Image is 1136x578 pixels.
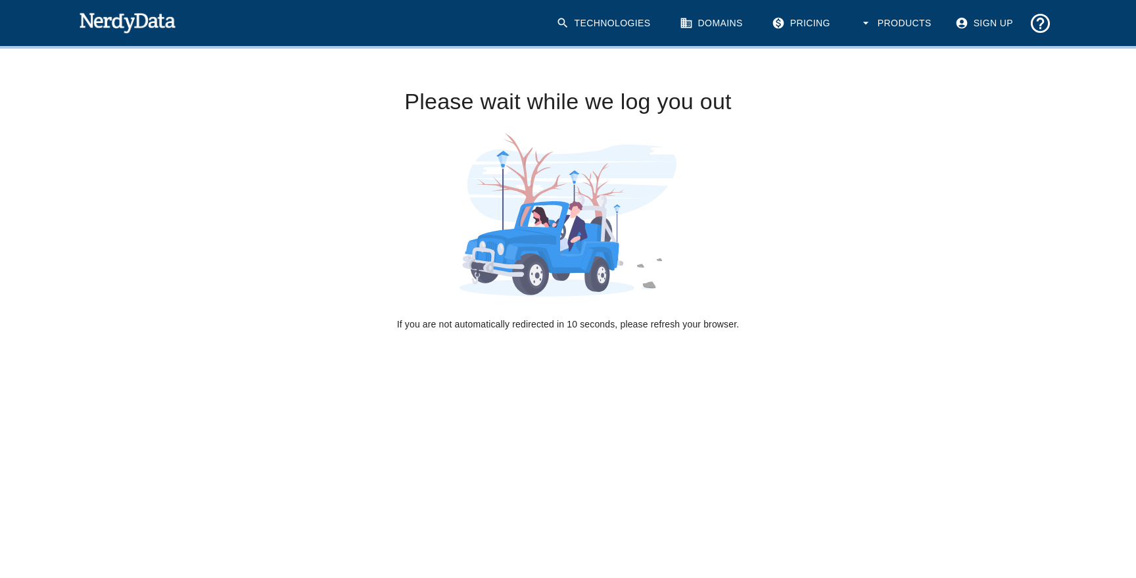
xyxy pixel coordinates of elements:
img: NerdyData.com [79,9,176,36]
button: Support and Documentation [1024,7,1057,40]
a: Domains [672,7,753,40]
a: Technologies [548,7,661,40]
a: Pricing [764,7,841,40]
button: Products [851,7,942,40]
a: Sign Up [947,7,1024,40]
